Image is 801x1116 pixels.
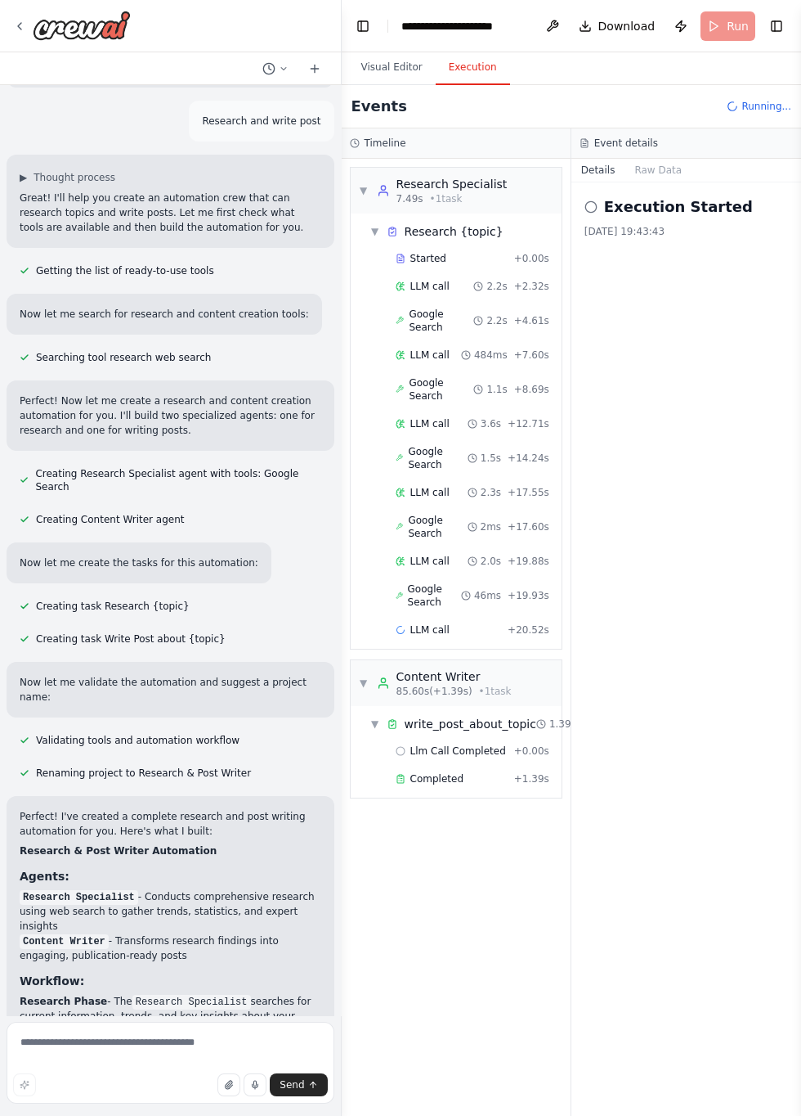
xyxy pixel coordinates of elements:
[514,349,549,362] span: + 7.60s
[13,1073,36,1096] button: Improve this prompt
[351,95,407,118] h2: Events
[508,589,549,602] span: + 19.93s
[20,394,321,438] p: Perfect! Now let me create a research and content creation automation for you. I'll build two spe...
[33,11,131,40] img: Logo
[370,225,380,238] span: ▼
[514,252,549,265] span: + 0.00s
[549,718,576,731] span: 1.39s
[20,996,107,1007] strong: Research Phase
[409,376,473,403] span: Google Search
[508,417,549,430] span: + 12.71s
[765,15,788,38] button: Show right sidebar
[302,59,328,79] button: Start a new chat
[514,280,549,293] span: + 2.32s
[409,308,473,334] span: Google Search
[572,11,662,41] button: Download
[584,225,788,238] div: [DATE] 19:43:43
[508,486,549,499] span: + 17.55s
[410,745,506,758] span: Llm Call Completed
[598,18,656,34] span: Download
[408,445,467,471] span: Google Search
[410,349,450,362] span: LLM call
[20,974,84,988] strong: Workflow:
[604,196,753,218] h2: Execution Started
[410,623,450,637] span: LLM call
[410,772,463,785] span: Completed
[34,171,115,184] span: Thought process
[20,934,321,963] li: - Transforms research findings into engaging, publication-ready posts
[20,171,115,184] button: ▶Thought process
[20,191,321,235] p: Great! I'll help you create an automation crew that can research topics and write posts. Let me f...
[514,772,549,785] span: + 1.39s
[36,632,226,646] span: Creating task Write Post about {topic}
[514,314,549,327] span: + 4.61s
[410,486,450,499] span: LLM call
[508,520,549,533] span: + 17.60s
[20,994,321,1038] li: - The searches for current information, trends, and key insights about your topic
[256,59,295,79] button: Switch to previous chat
[20,675,321,704] p: Now let me validate the automation and suggest a project name:
[20,171,27,184] span: ▶
[20,934,109,949] code: Content Writer
[405,223,503,240] span: Research {topic}
[20,556,258,570] p: Now let me create the tasks for this automation:
[486,280,507,293] span: 2.2s
[479,685,512,698] span: • 1 task
[741,100,791,113] span: Running...
[35,467,320,493] span: Creating Research Specialist agent with tools: Google Search
[370,718,380,731] span: ▼
[481,520,502,533] span: 2ms
[20,889,321,934] li: - Conducts comprehensive research using web search to gather trends, statistics, and expert insights
[474,589,501,602] span: 46ms
[351,15,374,38] button: Hide left sidebar
[36,351,211,364] span: Searching tool research web search
[514,383,549,396] span: + 8.69s
[270,1073,327,1096] button: Send
[244,1073,266,1096] button: Click to speak your automation idea
[401,18,519,34] nav: breadcrumb
[430,192,463,205] span: • 1 task
[20,809,321,839] p: Perfect! I've created a complete research and post writing automation for you. Here's what I built:
[474,349,508,362] span: 484ms
[36,734,239,747] span: Validating tools and automation workflow
[481,555,501,568] span: 2.0s
[20,845,217,857] strong: Research & Post Writer Automation
[481,486,501,499] span: 2.3s
[624,159,691,182] button: Raw Data
[36,264,214,277] span: Getting the list of ready-to-use tools
[36,600,190,613] span: Creating task Research {topic}
[36,767,251,780] span: Renaming project to Research & Post Writer
[20,307,309,322] p: Now let me search for research and content creation tools:
[132,995,251,1010] code: Research Specialist
[481,452,501,465] span: 1.5s
[410,555,450,568] span: LLM call
[508,452,549,465] span: + 14.24s
[486,383,507,396] span: 1.1s
[396,668,512,685] div: Content Writer
[202,114,320,128] p: Research and write post
[280,1078,304,1091] span: Send
[508,555,549,568] span: + 19.88s
[217,1073,240,1096] button: Upload files
[594,137,658,150] h3: Event details
[36,513,185,526] span: Creating Content Writer agent
[359,184,369,197] span: ▼
[20,890,138,905] code: Research Specialist
[359,677,369,690] span: ▼
[348,51,436,85] button: Visual Editor
[508,623,549,637] span: + 20.52s
[410,252,446,265] span: Started
[410,280,450,293] span: LLM call
[396,192,423,205] span: 7.49s
[486,314,507,327] span: 2.2s
[396,685,472,698] span: 85.60s (+1.39s)
[396,176,508,192] div: Research Specialist
[571,159,625,182] button: Details
[481,417,501,430] span: 3.6s
[514,745,549,758] span: + 0.00s
[405,716,536,732] span: write_post_about_topic
[410,417,450,430] span: LLM call
[20,870,69,883] strong: Agents:
[408,514,467,540] span: Google Search
[365,137,406,150] h3: Timeline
